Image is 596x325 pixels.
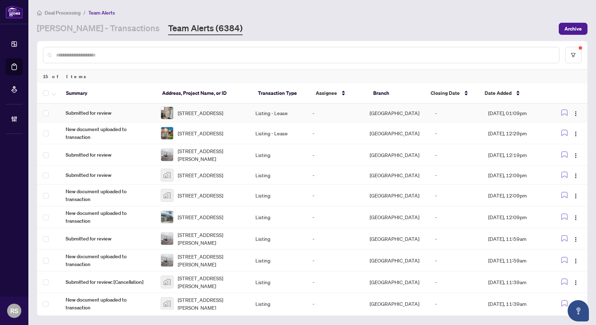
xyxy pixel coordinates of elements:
span: [STREET_ADDRESS] [178,213,223,221]
td: Listing [250,206,307,228]
th: Branch [368,83,425,104]
span: [STREET_ADDRESS] [178,171,223,179]
span: Archive [564,23,582,34]
td: - [429,185,482,206]
td: [GEOGRAPHIC_DATA] [364,271,429,293]
td: [GEOGRAPHIC_DATA] [364,293,429,315]
td: Listing - Lease [250,104,307,123]
td: [DATE], 11:59am [482,228,551,250]
td: [DATE], 11:39am [482,293,551,315]
td: Listing [250,271,307,293]
td: [DATE], 01:09pm [482,104,551,123]
img: Logo [573,111,579,117]
img: Logo [573,237,579,242]
span: New document uploaded to transaction [66,296,149,312]
span: New document uploaded to transaction [66,253,149,268]
td: [DATE], 12:29pm [482,123,551,144]
span: New document uploaded to transaction [66,188,149,203]
button: Logo [570,169,581,181]
td: [GEOGRAPHIC_DATA] [364,206,429,228]
td: - [307,228,364,250]
td: Listing [250,166,307,185]
td: [GEOGRAPHIC_DATA] [364,104,429,123]
th: Address, Project Name, or ID [156,83,253,104]
td: - [307,104,364,123]
img: Logo [573,153,579,158]
td: - [429,228,482,250]
img: Logo [573,280,579,286]
span: RS [10,306,18,316]
span: New document uploaded to transaction [66,209,149,225]
td: [DATE], 12:09pm [482,166,551,185]
span: [STREET_ADDRESS][PERSON_NAME] [178,253,244,268]
td: [DATE], 12:19pm [482,144,551,166]
td: - [429,293,482,315]
button: filter [565,47,581,63]
img: thumbnail-img [161,211,173,223]
a: Team Alerts (6384) [168,22,243,35]
td: - [429,104,482,123]
th: Assignee [310,83,368,104]
td: [DATE], 12:09pm [482,206,551,228]
td: - [307,206,364,228]
button: Logo [570,128,581,139]
span: [STREET_ADDRESS][PERSON_NAME] [178,296,244,312]
span: [STREET_ADDRESS] [178,129,223,137]
td: Listing - Lease [250,123,307,144]
img: Logo [573,215,579,221]
td: - [429,166,482,185]
span: Deal Processing [45,10,81,16]
span: Submitted for review [66,109,149,117]
div: 15 of Items [37,70,587,83]
button: Logo [570,190,581,201]
td: Listing [250,144,307,166]
span: Submitted for review: [Cancellation] [66,278,149,286]
td: [DATE], 11:39am [482,271,551,293]
span: filter [571,53,576,58]
span: Assignee [316,89,337,97]
td: [DATE], 12:09pm [482,185,551,206]
th: Date Added [479,83,548,104]
img: thumbnail-img [161,233,173,245]
img: thumbnail-img [161,127,173,139]
span: [STREET_ADDRESS][PERSON_NAME] [178,231,244,247]
button: Logo [570,233,581,244]
td: [GEOGRAPHIC_DATA] [364,123,429,144]
span: New document uploaded to transaction [66,125,149,141]
td: Listing [250,293,307,315]
th: Closing Date [425,83,479,104]
button: Logo [570,255,581,266]
span: home [37,10,42,15]
button: Logo [570,149,581,161]
button: Logo [570,211,581,223]
span: [STREET_ADDRESS][PERSON_NAME] [178,274,244,290]
img: Logo [573,173,579,179]
img: Logo [573,258,579,264]
span: [STREET_ADDRESS] [178,109,223,117]
td: - [429,206,482,228]
span: Submitted for review [66,235,149,243]
img: thumbnail-img [161,107,173,119]
span: Closing Date [431,89,460,97]
span: Submitted for review [66,171,149,179]
img: thumbnail-img [161,149,173,161]
button: Logo [570,298,581,309]
span: Team Alerts [88,10,115,16]
button: Open asap [568,300,589,321]
img: thumbnail-img [161,276,173,288]
button: Archive [559,23,587,35]
td: - [307,185,364,206]
button: Logo [570,276,581,288]
img: Logo [573,193,579,199]
a: [PERSON_NAME] - Transactions [37,22,160,35]
td: - [307,166,364,185]
img: thumbnail-img [161,298,173,310]
img: logo [6,5,23,18]
img: thumbnail-img [161,189,173,201]
img: Logo [573,131,579,137]
td: - [429,271,482,293]
td: [GEOGRAPHIC_DATA] [364,228,429,250]
td: - [307,271,364,293]
span: Date Added [485,89,512,97]
td: Listing [250,250,307,271]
